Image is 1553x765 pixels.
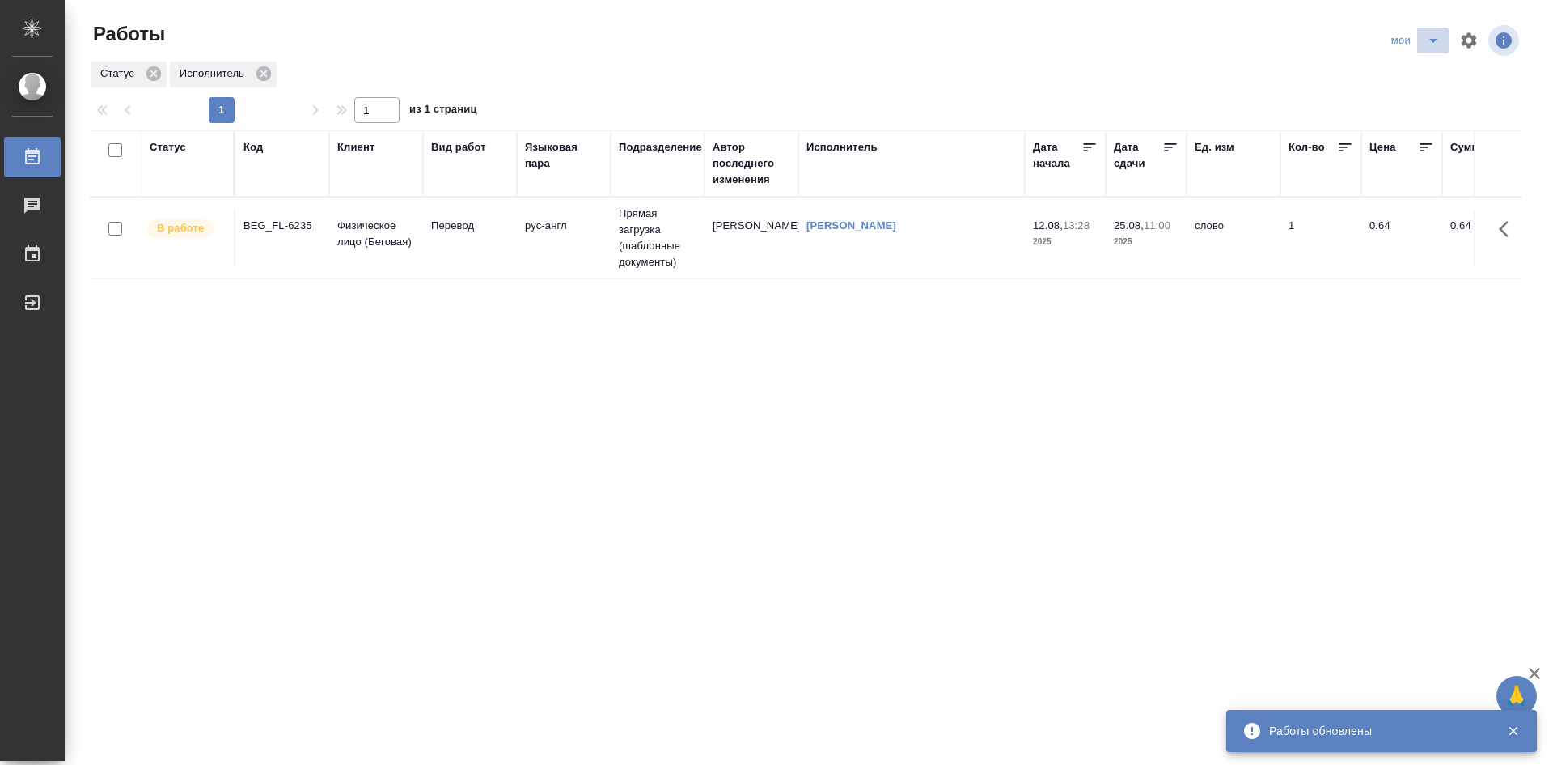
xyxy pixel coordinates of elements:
div: Дата сдачи [1114,139,1162,172]
div: Языковая пара [525,139,603,172]
span: Посмотреть информацию [1488,25,1522,56]
div: Подразделение [619,139,702,155]
div: split button [1385,28,1449,53]
div: Статус [91,62,167,87]
p: 25.08, [1114,219,1144,232]
div: Вид работ [431,139,486,155]
p: 2025 [1114,234,1179,250]
td: 0.64 [1361,210,1442,266]
div: Автор последнего изменения [713,139,790,188]
span: из 1 страниц [409,100,477,123]
div: Сумма [1450,139,1485,155]
td: [PERSON_NAME] [705,210,798,266]
span: Настроить таблицу [1449,21,1488,60]
div: Ед. изм [1195,139,1234,155]
div: Кол-во [1289,139,1325,155]
td: 0,64 ₽ [1442,210,1523,266]
button: 🙏 [1496,676,1537,716]
p: 12.08, [1033,219,1063,232]
div: Исполнитель [806,139,878,155]
p: 11:00 [1144,219,1170,232]
div: BEG_FL-6235 [243,218,321,234]
td: 1 [1280,210,1361,266]
td: слово [1187,210,1280,266]
div: Цена [1369,139,1396,155]
div: Работы обновлены [1269,723,1483,739]
p: 2025 [1033,234,1098,250]
p: Физическое лицо (Беговая) [337,218,415,250]
div: Исполнитель выполняет работу [146,218,226,240]
div: Клиент [337,139,374,155]
div: Статус [150,139,186,155]
p: 13:28 [1063,219,1090,232]
button: Здесь прячутся важные кнопки [1489,210,1528,249]
p: Статус [100,66,140,82]
p: В работе [157,220,204,236]
div: Дата начала [1033,139,1081,172]
span: Работы [89,21,165,47]
p: Исполнитель [180,66,250,82]
div: Код [243,139,263,155]
p: Перевод [431,218,509,234]
span: 🙏 [1503,679,1530,713]
a: [PERSON_NAME] [806,219,896,232]
button: Закрыть [1496,724,1530,738]
td: Прямая загрузка (шаблонные документы) [611,198,705,278]
div: Исполнитель [170,62,277,87]
td: рус-англ [517,210,611,266]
